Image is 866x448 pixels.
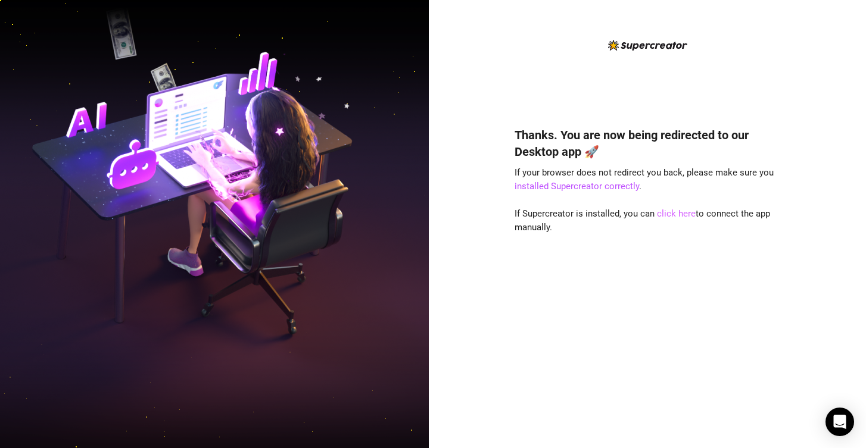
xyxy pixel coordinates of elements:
a: installed Supercreator correctly [515,181,639,192]
img: logo-BBDzfeDw.svg [608,40,687,51]
span: If Supercreator is installed, you can to connect the app manually. [515,208,770,233]
h4: Thanks. You are now being redirected to our Desktop app 🚀 [515,127,780,160]
span: If your browser does not redirect you back, please make sure you . [515,167,774,192]
a: click here [657,208,696,219]
div: Open Intercom Messenger [825,408,854,436]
